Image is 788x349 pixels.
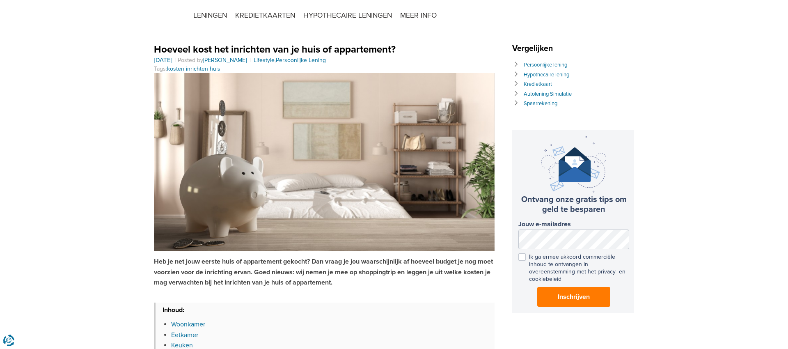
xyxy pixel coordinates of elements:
time: [DATE] [154,56,172,64]
strong: Heb je net jouw eerste huis of appartement gekocht? Dan vraag je jou waarschijnlijk af hoeveel bu... [154,257,493,287]
a: Hypothecaire lening [524,71,569,78]
a: Woonkamer [171,320,205,328]
label: Jouw e-mailadres [518,220,629,228]
a: Persoonlijke lening [524,62,567,68]
header: , Tags: [154,43,495,73]
span: Inschrijven [558,292,590,302]
label: Ik ga ermee akkoord commerciële inhoud te ontvangen in overeenstemming met het privacy- en cookie... [518,253,629,283]
span: | [248,57,252,64]
a: Autolening Simulatie [524,91,572,97]
a: Persoonlijke Lening [276,57,326,64]
img: newsletter [541,136,606,193]
h3: Ontvang onze gratis tips om geld te besparen [518,195,629,214]
span: Posted by [178,57,248,64]
a: Kredietkaart [524,81,552,87]
img: svg%3E [767,8,780,21]
a: Spaarrekening [524,100,557,107]
h1: Hoeveel kost het inrichten van je huis of appartement? [154,43,495,56]
span: | [174,57,178,64]
button: Inschrijven [537,287,610,307]
h3: Inhoud: [156,303,495,316]
a: kosten inrichten huis [167,65,220,72]
a: Lifestyle [254,57,275,64]
img: Kosten inrichten huis [154,73,495,251]
a: [DATE] [154,57,172,64]
span: Vergelijken [512,44,557,53]
a: Eetkamer [171,331,198,339]
a: [PERSON_NAME] [203,57,247,64]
